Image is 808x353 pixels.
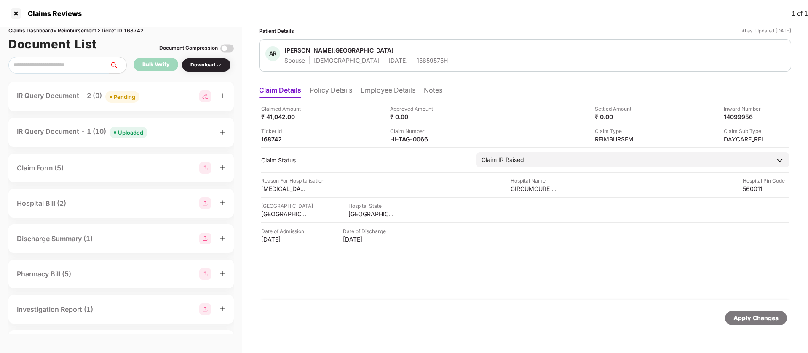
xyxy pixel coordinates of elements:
button: search [109,57,127,74]
div: CIRCUMCURE HOSPITAL [511,185,557,193]
div: Reason For Hospitalisation [261,177,324,185]
div: Apply Changes [733,313,779,323]
div: Date of Discharge [343,227,389,235]
div: Pharmacy Bill (5) [17,269,71,279]
div: 14099956 [724,113,770,121]
div: AR [265,46,280,61]
div: [DEMOGRAPHIC_DATA] [314,56,380,64]
div: [DATE] [388,56,408,64]
span: plus [219,165,225,170]
div: [PERSON_NAME][GEOGRAPHIC_DATA] [284,46,393,54]
div: IR Query Document - 1 (10) [17,126,147,138]
div: Pending [114,93,135,101]
div: Hospital State [348,202,395,210]
img: svg+xml;base64,PHN2ZyBpZD0iR3JvdXBfMjg4MTMiIGRhdGEtbmFtZT0iR3JvdXAgMjg4MTMiIHhtbG5zPSJodHRwOi8vd3... [199,233,211,244]
div: Investigation Report (1) [17,304,93,315]
img: svg+xml;base64,PHN2ZyBpZD0iVG9nZ2xlLTMyeDMyIiB4bWxucz0iaHR0cDovL3d3dy53My5vcmcvMjAwMC9zdmciIHdpZH... [220,42,234,55]
h1: Document List [8,35,97,53]
span: plus [219,93,225,99]
div: Bulk Verify [142,61,169,69]
img: svg+xml;base64,PHN2ZyB3aWR0aD0iMjgiIGhlaWdodD0iMjgiIHZpZXdCb3g9IjAgMCAyOCAyOCIgZmlsbD0ibm9uZSIgeG... [199,90,211,102]
div: Approved Amount [390,105,436,113]
span: plus [219,306,225,312]
div: REIMBURSEMENT [595,135,641,143]
span: plus [219,129,225,135]
div: 1 of 1 [792,9,808,18]
div: Claim Form (5) [17,163,64,173]
img: svg+xml;base64,PHN2ZyBpZD0iR3JvdXBfMjg4MTMiIGRhdGEtbmFtZT0iR3JvdXAgMjg4MTMiIHhtbG5zPSJodHRwOi8vd3... [199,197,211,209]
div: Settled Amount [595,105,641,113]
div: 560011 [743,185,789,193]
img: downArrowIcon [776,156,784,165]
li: Notes [424,86,442,98]
div: HI-TAG-006640151(0) [390,135,436,143]
div: Hospital Name [511,177,557,185]
img: svg+xml;base64,PHN2ZyBpZD0iR3JvdXBfMjg4MTMiIGRhdGEtbmFtZT0iR3JvdXAgMjg4MTMiIHhtbG5zPSJodHRwOi8vd3... [199,162,211,174]
div: Uploaded [118,128,143,137]
div: ₹ 0.00 [390,113,436,121]
li: Employee Details [361,86,415,98]
div: DAYCARE_REIMBURSEMENT [724,135,770,143]
div: Claims Reviews [23,9,82,18]
div: Download [190,61,222,69]
div: Inward Number [724,105,770,113]
div: Patient Details [259,27,294,35]
img: svg+xml;base64,PHN2ZyBpZD0iRHJvcGRvd24tMzJ4MzIiIHhtbG5zPSJodHRwOi8vd3d3LnczLm9yZy8yMDAwL3N2ZyIgd2... [215,62,222,69]
div: ₹ 0.00 [595,113,641,121]
span: plus [219,271,225,276]
div: [GEOGRAPHIC_DATA] [348,210,395,218]
span: search [109,62,126,69]
div: Hospital Bill (2) [17,198,66,209]
div: Claim IR Raised [482,155,524,165]
div: Spouse [284,56,305,64]
img: svg+xml;base64,PHN2ZyBpZD0iR3JvdXBfMjg4MTMiIGRhdGEtbmFtZT0iR3JvdXAgMjg4MTMiIHhtbG5zPSJodHRwOi8vd3... [199,268,211,280]
div: *Last Updated [DATE] [742,27,791,35]
div: Claim Type [595,127,641,135]
div: 168742 [261,135,308,143]
div: [GEOGRAPHIC_DATA] [261,202,313,210]
div: 15659575H [417,56,448,64]
div: IR Query Document - 2 (0) [17,90,139,103]
div: Ticket Id [261,127,308,135]
div: [DATE] [261,235,308,243]
div: ₹ 41,042.00 [261,113,308,121]
div: [MEDICAL_DATA] [261,185,308,193]
div: [GEOGRAPHIC_DATA] [261,210,308,218]
div: Claim Status [261,156,468,164]
span: plus [219,200,225,206]
div: Date of Admission [261,227,308,235]
li: Claim Details [259,86,301,98]
img: svg+xml;base64,PHN2ZyBpZD0iR3JvdXBfMjg4MTMiIGRhdGEtbmFtZT0iR3JvdXAgMjg4MTMiIHhtbG5zPSJodHRwOi8vd3... [199,303,211,315]
div: Claim Sub Type [724,127,770,135]
div: [DATE] [343,235,389,243]
div: Claimed Amount [261,105,308,113]
div: Discharge Summary (1) [17,234,93,244]
div: Document Compression [159,44,218,52]
div: Claim Number [390,127,436,135]
div: Hospital Pin Code [743,177,789,185]
span: plus [219,235,225,241]
div: Claims Dashboard > Reimbursement > Ticket ID 168742 [8,27,234,35]
li: Policy Details [310,86,352,98]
